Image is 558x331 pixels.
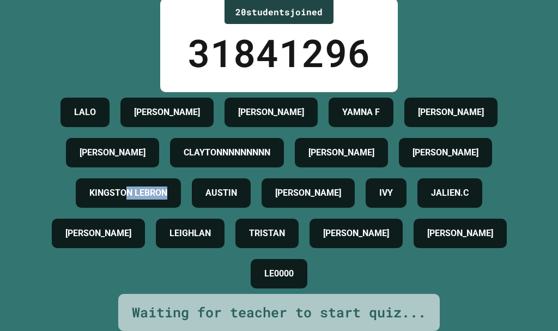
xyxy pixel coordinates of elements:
[187,9,371,24] div: Game PIN:
[249,227,285,240] h4: TRISTAN
[342,106,380,119] h4: YAMNA F
[132,302,426,323] div: Waiting for teacher to start quiz...
[413,146,478,159] h4: [PERSON_NAME]
[89,186,167,200] h4: KINGSTON LEBRON
[205,186,237,200] h4: AUSTIN
[379,186,393,200] h4: IVY
[431,186,469,200] h4: JALIEN.C
[80,146,145,159] h4: [PERSON_NAME]
[134,106,200,119] h4: [PERSON_NAME]
[169,227,211,240] h4: LEIGHLAN
[264,267,294,280] h4: LE0000
[187,24,371,81] div: 31841296
[275,186,341,200] h4: [PERSON_NAME]
[308,146,374,159] h4: [PERSON_NAME]
[418,106,484,119] h4: [PERSON_NAME]
[74,106,96,119] h4: LALO
[238,106,304,119] h4: [PERSON_NAME]
[184,146,270,159] h4: CLAYTONNNNNNNNN
[65,227,131,240] h4: [PERSON_NAME]
[323,227,389,240] h4: [PERSON_NAME]
[427,227,493,240] h4: [PERSON_NAME]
